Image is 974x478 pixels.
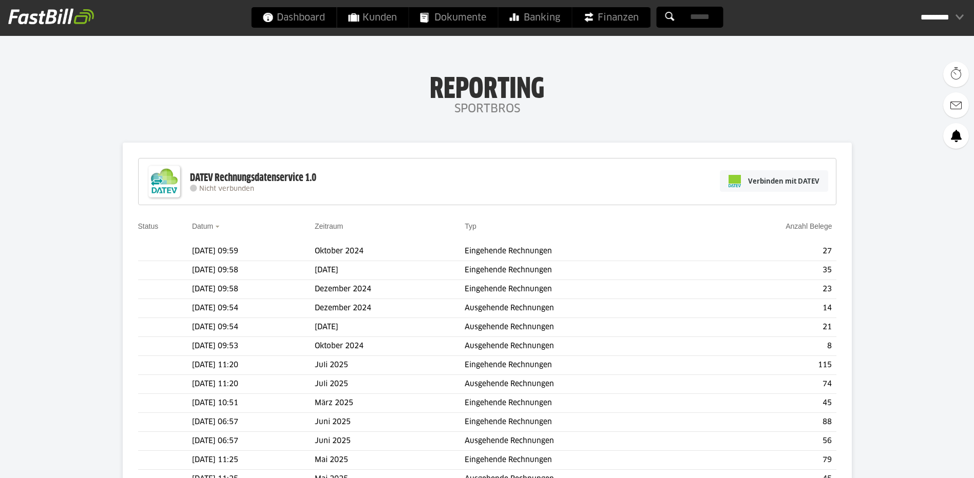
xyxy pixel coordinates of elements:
[199,186,254,192] span: Nicht verbunden
[192,432,315,451] td: [DATE] 06:57
[348,7,397,28] span: Kunden
[192,394,315,413] td: [DATE] 10:51
[498,7,571,28] a: Banking
[315,451,465,470] td: Mai 2025
[315,280,465,299] td: Dezember 2024
[144,161,185,202] img: DATEV-Datenservice Logo
[702,242,836,261] td: 27
[702,432,836,451] td: 56
[215,226,222,228] img: sort_desc.gif
[465,432,702,451] td: Ausgehende Rechnungen
[702,261,836,280] td: 35
[702,280,836,299] td: 23
[702,318,836,337] td: 21
[465,394,702,413] td: Eingehende Rechnungen
[465,299,702,318] td: Ausgehende Rechnungen
[138,222,159,230] a: Status
[192,451,315,470] td: [DATE] 11:25
[702,356,836,375] td: 115
[315,318,465,337] td: [DATE]
[315,337,465,356] td: Oktober 2024
[192,242,315,261] td: [DATE] 09:59
[192,222,213,230] a: Datum
[192,375,315,394] td: [DATE] 11:20
[103,72,871,99] h1: Reporting
[409,7,498,28] a: Dokumente
[702,394,836,413] td: 45
[8,8,94,25] img: fastbill_logo_white.png
[420,7,486,28] span: Dokumente
[337,7,408,28] a: Kunden
[702,413,836,432] td: 88
[729,175,741,187] img: pi-datev-logo-farbig-24.svg
[509,7,560,28] span: Banking
[315,394,465,413] td: März 2025
[190,171,316,185] div: DATEV Rechnungsdatenservice 1.0
[315,299,465,318] td: Dezember 2024
[895,447,964,473] iframe: Öffnet ein Widget, in dem Sie weitere Informationen finden
[702,375,836,394] td: 74
[465,413,702,432] td: Eingehende Rechnungen
[583,7,639,28] span: Finanzen
[192,318,315,337] td: [DATE] 09:54
[315,261,465,280] td: [DATE]
[262,7,325,28] span: Dashboard
[192,280,315,299] td: [DATE] 09:58
[315,242,465,261] td: Oktober 2024
[572,7,650,28] a: Finanzen
[465,261,702,280] td: Eingehende Rechnungen
[786,222,832,230] a: Anzahl Belege
[465,242,702,261] td: Eingehende Rechnungen
[465,280,702,299] td: Eingehende Rechnungen
[465,451,702,470] td: Eingehende Rechnungen
[192,356,315,375] td: [DATE] 11:20
[465,375,702,394] td: Ausgehende Rechnungen
[465,222,476,230] a: Typ
[465,337,702,356] td: Ausgehende Rechnungen
[315,356,465,375] td: Juli 2025
[192,299,315,318] td: [DATE] 09:54
[465,318,702,337] td: Ausgehende Rechnungen
[315,413,465,432] td: Juni 2025
[748,176,819,186] span: Verbinden mit DATEV
[315,222,343,230] a: Zeitraum
[702,299,836,318] td: 14
[192,413,315,432] td: [DATE] 06:57
[315,432,465,451] td: Juni 2025
[702,451,836,470] td: 79
[192,337,315,356] td: [DATE] 09:53
[315,375,465,394] td: Juli 2025
[251,7,336,28] a: Dashboard
[720,170,828,192] a: Verbinden mit DATEV
[192,261,315,280] td: [DATE] 09:58
[465,356,702,375] td: Eingehende Rechnungen
[702,337,836,356] td: 8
